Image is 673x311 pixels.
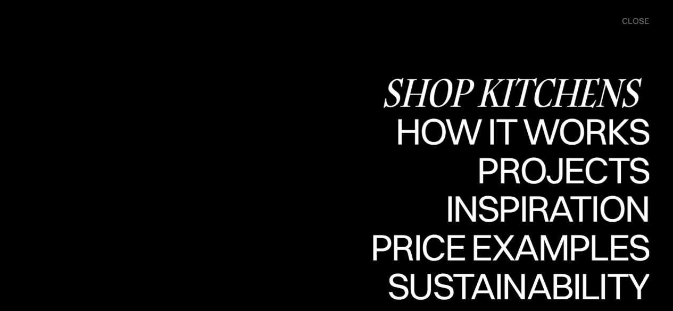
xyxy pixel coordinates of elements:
div: Projects [477,188,649,225]
div: Inspiration [430,190,649,227]
a: ProjectsProjects [477,151,649,190]
a: How it worksHow it works [393,113,649,152]
a: InspirationInspiration [430,190,649,229]
a: Shop Kitchens [381,74,649,113]
a: Price examplesPrice examples [370,229,649,267]
div: Sustainability [378,267,649,305]
div: Price examples [370,229,649,266]
div: How it works [393,113,649,150]
div: Inspiration [430,227,649,264]
div: close [622,15,649,27]
div: Projects [477,151,649,188]
div: menu [611,11,649,32]
div: Price examples [370,266,649,303]
div: Shop Kitchens [381,74,649,111]
div: How it works [393,150,649,187]
a: SustainabilitySustainability [378,267,649,306]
